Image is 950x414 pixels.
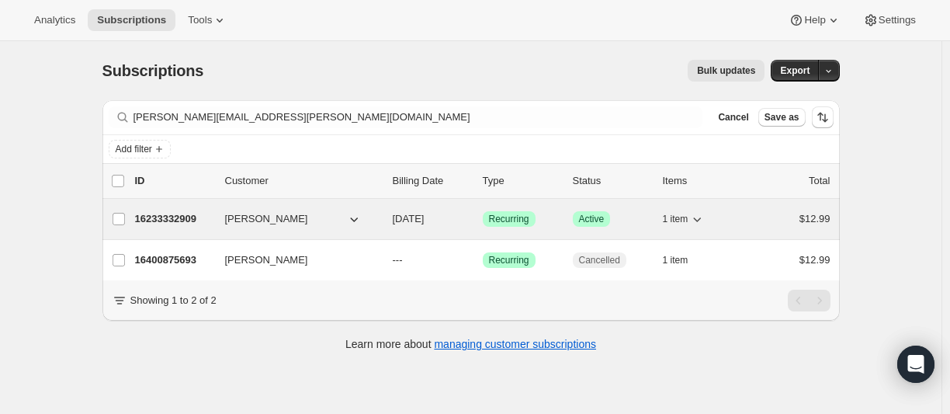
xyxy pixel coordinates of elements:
span: Save as [765,111,799,124]
span: Recurring [489,213,529,225]
p: 16400875693 [135,252,213,268]
div: 16233332909[PERSON_NAME][DATE]SuccessRecurringSuccessActive1 item$12.99 [135,208,830,230]
span: Bulk updates [697,64,755,77]
input: Filter subscribers [133,106,703,128]
button: [PERSON_NAME] [216,248,371,273]
button: 1 item [663,249,706,271]
span: Export [780,64,810,77]
span: Subscriptions [97,14,166,26]
span: Settings [879,14,916,26]
div: IDCustomerBilling DateTypeStatusItemsTotal [135,173,830,189]
button: Export [771,60,819,82]
span: $12.99 [799,213,830,224]
span: Recurring [489,254,529,266]
button: [PERSON_NAME] [216,207,371,231]
button: Subscriptions [88,9,175,31]
button: Analytics [25,9,85,31]
div: Items [663,173,740,189]
span: 1 item [663,254,688,266]
button: Bulk updates [688,60,765,82]
span: Analytics [34,14,75,26]
button: Sort the results [812,106,834,128]
button: Save as [758,108,806,127]
span: --- [393,254,403,266]
button: Help [779,9,850,31]
span: Add filter [116,143,152,155]
span: Subscriptions [102,62,204,79]
span: 1 item [663,213,688,225]
span: [DATE] [393,213,425,224]
p: Billing Date [393,173,470,189]
div: Open Intercom Messenger [897,346,934,383]
span: Help [804,14,825,26]
p: Showing 1 to 2 of 2 [130,293,217,308]
p: Customer [225,173,380,189]
button: Add filter [109,140,171,158]
div: Type [483,173,560,189]
span: Cancel [718,111,748,124]
div: 16400875693[PERSON_NAME]---SuccessRecurringCancelled1 item$12.99 [135,249,830,271]
p: 16233332909 [135,211,213,227]
p: Status [573,173,650,189]
p: ID [135,173,213,189]
nav: Pagination [788,290,830,311]
button: Tools [179,9,237,31]
p: Total [809,173,830,189]
span: [PERSON_NAME] [225,211,308,227]
span: Active [579,213,605,225]
button: 1 item [663,208,706,230]
span: $12.99 [799,254,830,266]
p: Learn more about [345,336,596,352]
button: Cancel [712,108,754,127]
span: [PERSON_NAME] [225,252,308,268]
span: Tools [188,14,212,26]
button: Settings [854,9,925,31]
span: Cancelled [579,254,620,266]
a: managing customer subscriptions [434,338,596,350]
